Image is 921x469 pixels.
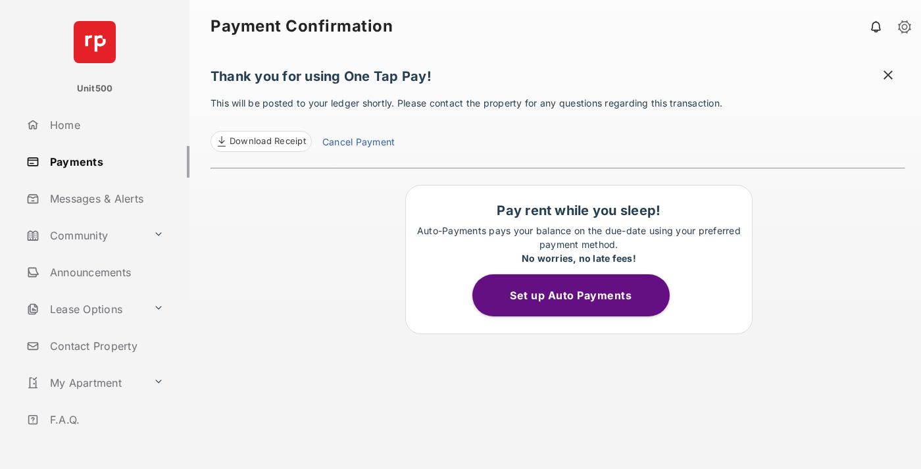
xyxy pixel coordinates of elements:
a: Community [21,220,148,251]
a: Contact Property [21,330,189,362]
strong: Payment Confirmation [211,18,393,34]
span: Download Receipt [230,135,306,148]
div: No worries, no late fees! [412,251,745,265]
a: Messages & Alerts [21,183,189,214]
a: My Apartment [21,367,148,399]
a: Cancel Payment [322,135,395,152]
p: This will be posted to your ledger shortly. Please contact the property for any questions regardi... [211,96,905,152]
h1: Thank you for using One Tap Pay! [211,68,905,91]
a: Announcements [21,257,189,288]
a: Home [21,109,189,141]
h1: Pay rent while you sleep! [412,203,745,218]
a: Payments [21,146,189,178]
p: Auto-Payments pays your balance on the due-date using your preferred payment method. [412,224,745,265]
a: F.A.Q. [21,404,189,435]
a: Set up Auto Payments [472,289,685,302]
p: Unit500 [77,82,113,95]
img: svg+xml;base64,PHN2ZyB4bWxucz0iaHR0cDovL3d3dy53My5vcmcvMjAwMC9zdmciIHdpZHRoPSI2NCIgaGVpZ2h0PSI2NC... [74,21,116,63]
button: Set up Auto Payments [472,274,670,316]
a: Download Receipt [211,131,312,152]
a: Lease Options [21,293,148,325]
